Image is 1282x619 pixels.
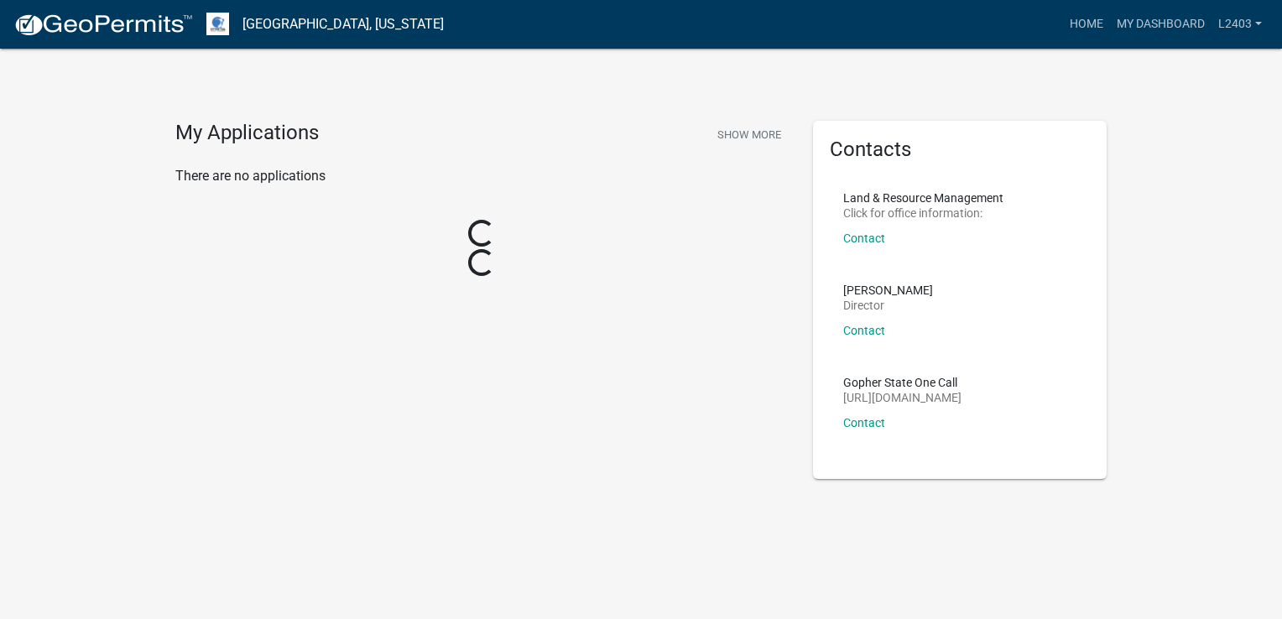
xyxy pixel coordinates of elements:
[843,192,1003,204] p: Land & Resource Management
[843,207,1003,219] p: Click for office information:
[206,13,229,35] img: Otter Tail County, Minnesota
[843,299,933,311] p: Director
[843,324,885,337] a: Contact
[1212,8,1269,40] a: L2403
[242,10,444,39] a: [GEOGRAPHIC_DATA], [US_STATE]
[843,231,885,245] a: Contact
[1063,8,1110,40] a: Home
[175,121,319,146] h4: My Applications
[830,138,1090,162] h5: Contacts
[843,284,933,296] p: [PERSON_NAME]
[843,416,885,429] a: Contact
[843,377,961,388] p: Gopher State One Call
[843,392,961,403] p: [URL][DOMAIN_NAME]
[1110,8,1212,40] a: My Dashboard
[175,166,788,186] p: There are no applications
[711,121,788,148] button: Show More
